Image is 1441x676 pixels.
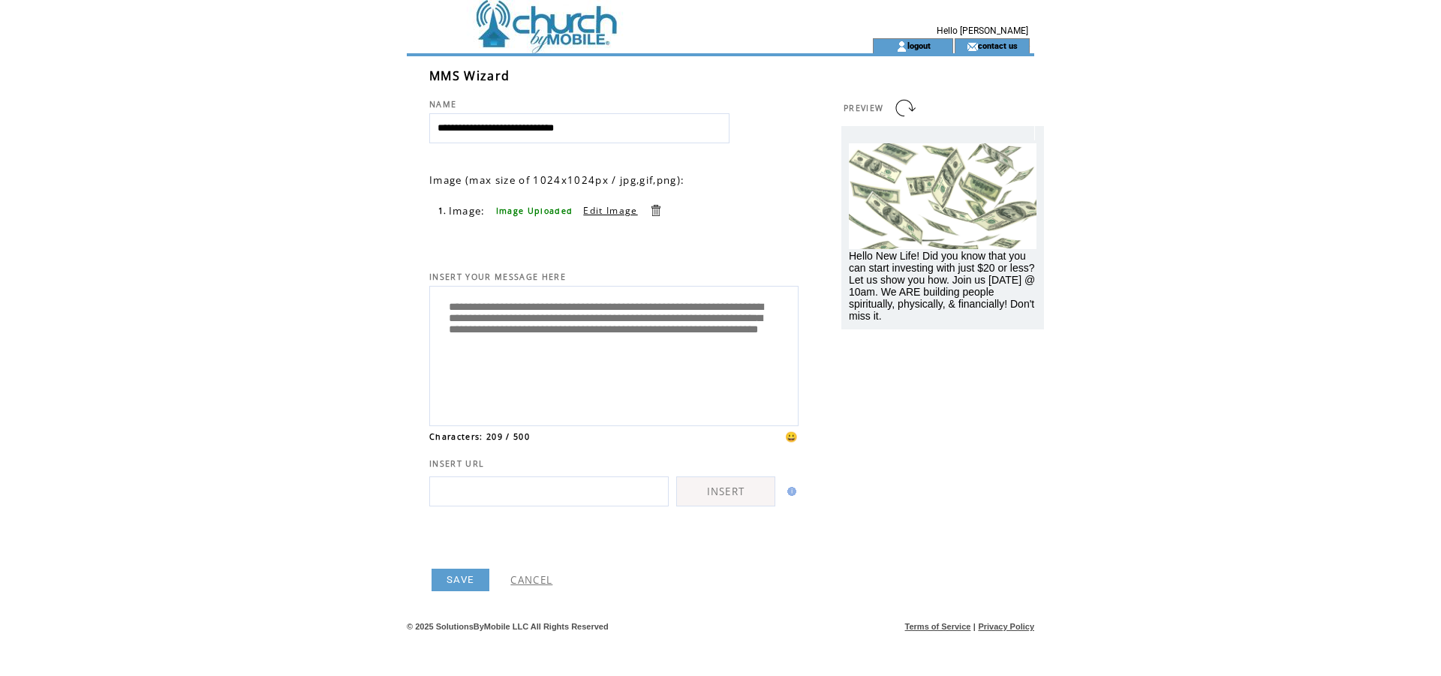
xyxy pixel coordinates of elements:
img: contact_us_icon.gif [967,41,978,53]
span: MMS Wizard [429,68,510,84]
span: Image: [449,204,486,218]
span: Hello [PERSON_NAME] [937,26,1028,36]
span: 😀 [785,430,799,443]
span: NAME [429,99,456,110]
span: | [973,622,976,631]
img: help.gif [783,487,796,496]
span: Image Uploaded [496,206,573,216]
a: CANCEL [510,573,552,587]
a: Delete this item [648,203,663,218]
a: Edit Image [583,204,637,217]
span: INSERT URL [429,458,484,469]
span: © 2025 SolutionsByMobile LLC All Rights Reserved [407,622,609,631]
img: account_icon.gif [896,41,907,53]
span: 1. [438,206,447,216]
a: Terms of Service [905,622,971,631]
span: Image (max size of 1024x1024px / jpg,gif,png): [429,173,684,187]
span: INSERT YOUR MESSAGE HERE [429,272,566,282]
span: PREVIEW [844,103,883,113]
a: Privacy Policy [978,622,1034,631]
a: logout [907,41,931,50]
span: Characters: 209 / 500 [429,431,530,442]
a: contact us [978,41,1018,50]
a: SAVE [432,569,489,591]
span: Hello New Life! Did you know that you can start investing with just $20 or less? Let us show you ... [849,250,1035,322]
a: INSERT [676,476,775,506]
